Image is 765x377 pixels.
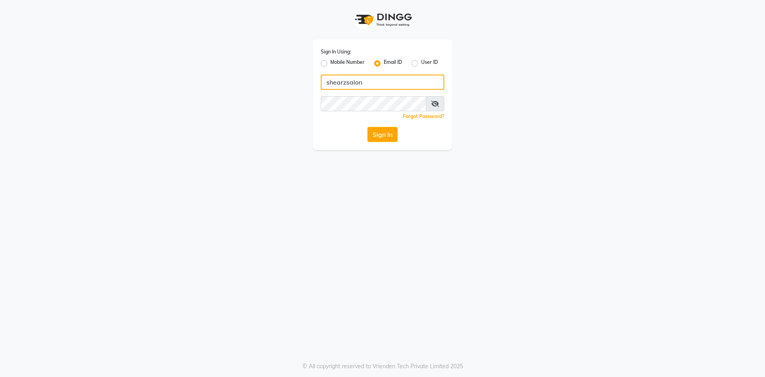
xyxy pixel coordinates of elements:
a: Forgot Password? [403,113,444,119]
input: Username [321,75,444,90]
label: Sign In Using: [321,48,351,55]
label: Email ID [384,59,402,68]
input: Username [321,96,426,111]
label: User ID [421,59,438,68]
img: logo1.svg [351,8,414,32]
button: Sign In [367,127,398,142]
label: Mobile Number [330,59,365,68]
